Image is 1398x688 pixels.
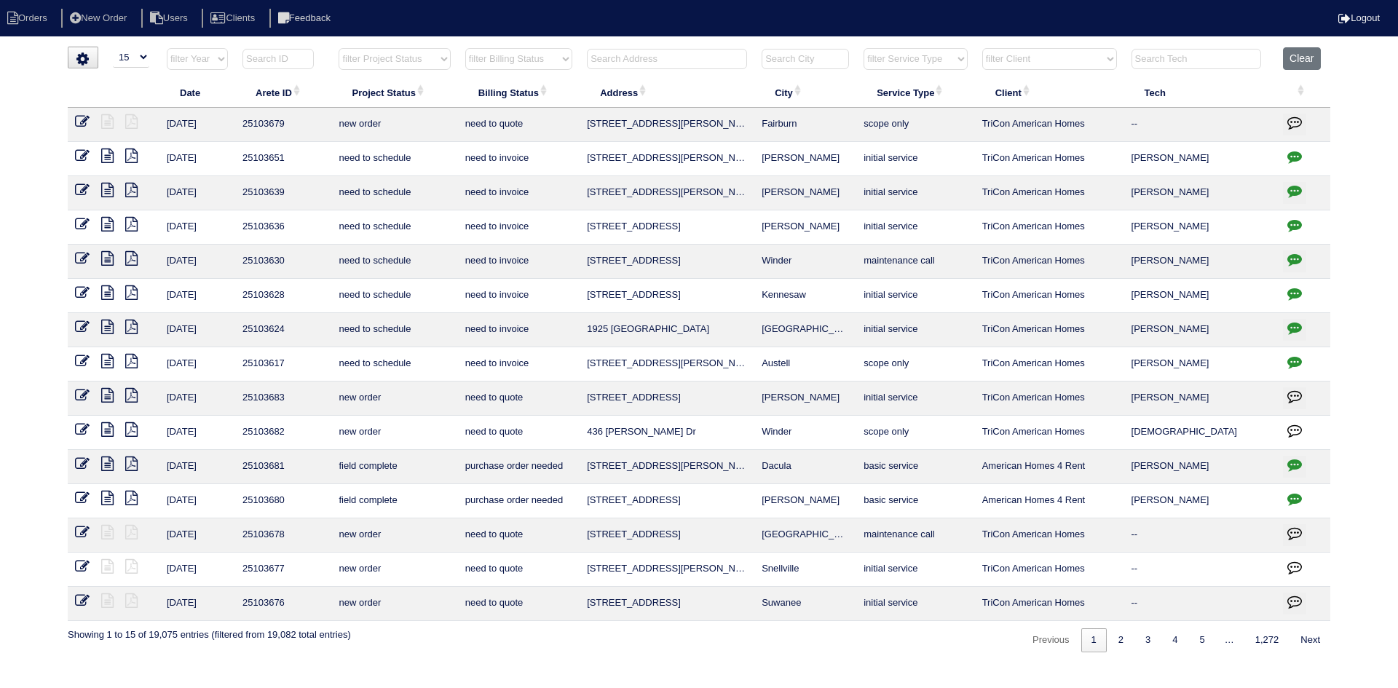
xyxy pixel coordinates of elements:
td: [STREET_ADDRESS][PERSON_NAME] [580,176,754,210]
td: [DATE] [159,245,235,279]
td: 25103680 [235,484,331,518]
td: need to invoice [458,245,580,279]
td: [DATE] [159,450,235,484]
td: [PERSON_NAME] [1124,313,1276,347]
td: new order [331,553,457,587]
td: [STREET_ADDRESS][PERSON_NAME] [580,142,754,176]
td: [PERSON_NAME] [1124,210,1276,245]
td: need to schedule [331,245,457,279]
td: TriCon American Homes [975,176,1124,210]
td: American Homes 4 Rent [975,484,1124,518]
td: [DATE] [159,553,235,587]
td: Suwanee [754,587,856,621]
a: 1 [1081,628,1107,652]
td: [PERSON_NAME] [1124,450,1276,484]
td: [DATE] [159,416,235,450]
td: new order [331,587,457,621]
td: TriCon American Homes [975,347,1124,381]
td: scope only [856,347,974,381]
a: 4 [1162,628,1188,652]
th: : activate to sort column ascending [1276,77,1330,108]
td: [DATE] [159,142,235,176]
td: TriCon American Homes [975,587,1124,621]
td: TriCon American Homes [975,518,1124,553]
td: new order [331,108,457,142]
a: New Order [61,12,138,23]
a: Next [1290,628,1330,652]
td: [DATE] [159,518,235,553]
th: Client: activate to sort column ascending [975,77,1124,108]
td: 25103636 [235,210,331,245]
td: 25103681 [235,450,331,484]
td: [STREET_ADDRESS] [580,279,754,313]
td: need to invoice [458,142,580,176]
li: New Order [61,9,138,28]
td: Snellville [754,553,856,587]
td: initial service [856,587,974,621]
input: Search City [762,49,849,69]
td: new order [331,518,457,553]
td: [DATE] [159,279,235,313]
td: 436 [PERSON_NAME] Dr [580,416,754,450]
td: Fairburn [754,108,856,142]
td: TriCon American Homes [975,210,1124,245]
td: [DATE] [159,313,235,347]
td: 25103679 [235,108,331,142]
td: Winder [754,416,856,450]
td: [PERSON_NAME] [1124,245,1276,279]
td: initial service [856,313,974,347]
td: need to schedule [331,210,457,245]
th: Arete ID: activate to sort column ascending [235,77,331,108]
td: [STREET_ADDRESS] [580,245,754,279]
td: Kennesaw [754,279,856,313]
td: -- [1124,518,1276,553]
td: purchase order needed [458,450,580,484]
td: basic service [856,450,974,484]
a: Users [141,12,200,23]
td: initial service [856,210,974,245]
td: -- [1124,587,1276,621]
td: purchase order needed [458,484,580,518]
td: [DEMOGRAPHIC_DATA] [1124,416,1276,450]
td: TriCon American Homes [975,416,1124,450]
td: [STREET_ADDRESS][PERSON_NAME] [580,108,754,142]
th: Billing Status: activate to sort column ascending [458,77,580,108]
td: [STREET_ADDRESS][PERSON_NAME] [580,347,754,381]
td: [PERSON_NAME] [1124,484,1276,518]
th: Address: activate to sort column ascending [580,77,754,108]
td: [STREET_ADDRESS] [580,381,754,416]
a: 2 [1108,628,1134,652]
button: Clear [1283,47,1320,70]
li: Feedback [269,9,342,28]
td: 25103639 [235,176,331,210]
td: TriCon American Homes [975,553,1124,587]
td: [DATE] [159,108,235,142]
td: need to invoice [458,347,580,381]
td: scope only [856,108,974,142]
td: [PERSON_NAME] [1124,381,1276,416]
td: 25103651 [235,142,331,176]
td: need to invoice [458,210,580,245]
td: need to quote [458,108,580,142]
td: need to quote [458,518,580,553]
td: initial service [856,553,974,587]
td: [STREET_ADDRESS] [580,587,754,621]
td: [DATE] [159,381,235,416]
td: TriCon American Homes [975,279,1124,313]
a: 3 [1135,628,1161,652]
td: initial service [856,176,974,210]
td: need to invoice [458,176,580,210]
td: new order [331,381,457,416]
td: need to schedule [331,176,457,210]
td: [PERSON_NAME] [754,381,856,416]
a: 5 [1189,628,1215,652]
td: [PERSON_NAME] [1124,347,1276,381]
td: [DATE] [159,347,235,381]
td: [STREET_ADDRESS] [580,484,754,518]
td: maintenance call [856,518,974,553]
td: [PERSON_NAME] [1124,176,1276,210]
td: [STREET_ADDRESS] [580,210,754,245]
td: need to quote [458,587,580,621]
td: [PERSON_NAME] [754,176,856,210]
td: 25103624 [235,313,331,347]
